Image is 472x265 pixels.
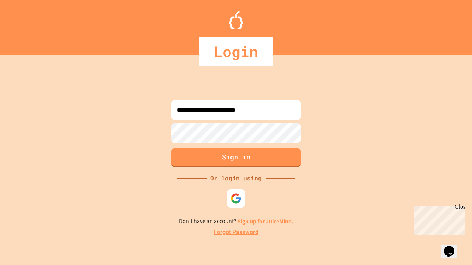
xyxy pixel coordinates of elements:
div: Login [199,37,273,66]
a: Sign up for JuiceMind. [237,218,294,225]
img: google-icon.svg [230,193,242,204]
img: Logo.svg [229,11,243,29]
div: Chat with us now!Close [3,3,51,47]
div: Or login using [206,174,265,183]
p: Don't have an account? [179,217,294,226]
iframe: chat widget [411,204,465,235]
a: Forgot Password [214,228,258,237]
button: Sign in [171,148,301,167]
iframe: chat widget [441,236,465,258]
